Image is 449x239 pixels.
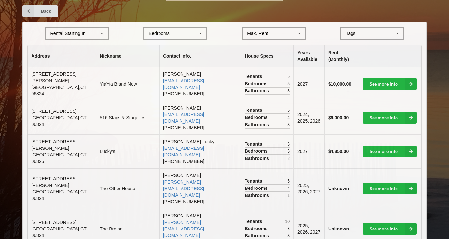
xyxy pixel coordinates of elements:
[245,218,264,225] span: Tenants
[31,176,76,188] span: [STREET_ADDRESS][PERSON_NAME]
[245,185,269,191] span: Bedrooms
[287,73,290,80] span: 5
[31,220,76,225] span: [STREET_ADDRESS]
[245,155,271,162] span: Bathrooms
[293,134,324,168] td: 2027
[287,155,290,162] span: 2
[363,146,417,157] a: See more info
[245,178,264,184] span: Tenants
[245,73,264,80] span: Tenants
[287,185,290,191] span: 4
[287,107,290,113] span: 5
[245,107,264,113] span: Tenants
[293,45,324,67] th: Years Available
[163,179,204,198] a: [PERSON_NAME][EMAIL_ADDRESS][DOMAIN_NAME]
[31,226,86,238] span: [GEOGRAPHIC_DATA] , CT 06824
[245,225,269,232] span: Bedrooms
[159,101,241,134] td: [PERSON_NAME] [PHONE_NUMBER]
[245,80,269,87] span: Bedrooms
[328,226,349,231] b: Unknown
[96,168,159,209] td: The Other House
[31,139,76,151] span: [STREET_ADDRESS][PERSON_NAME]
[159,45,241,67] th: Contact Info.
[163,78,204,90] a: [EMAIL_ADDRESS][DOMAIN_NAME]
[287,232,290,239] span: 3
[31,85,86,96] span: [GEOGRAPHIC_DATA] , CT 06824
[363,223,417,235] a: See more info
[287,88,290,94] span: 3
[363,183,417,194] a: See more info
[287,148,290,154] span: 3
[245,88,271,94] span: Bathrooms
[328,115,349,120] b: $6,000.00
[96,134,159,168] td: Lucky’s
[163,146,204,157] a: [EMAIL_ADDRESS][DOMAIN_NAME]
[159,67,241,101] td: [PERSON_NAME] [PHONE_NUMBER]
[328,81,351,87] b: $10,000.00
[241,45,293,67] th: House Specs
[324,45,359,67] th: Rent (Monthly)
[287,121,290,128] span: 3
[328,186,349,191] b: Unknown
[287,114,290,121] span: 4
[287,141,290,147] span: 3
[245,121,271,128] span: Bathrooms
[50,31,86,36] div: Rental Starting In
[344,30,365,37] div: Tags
[285,218,290,225] span: 10
[287,192,290,199] span: 1
[31,152,86,164] span: [GEOGRAPHIC_DATA] , CT 06825
[328,149,349,154] b: $4,850.00
[149,31,170,36] div: Bedrooms
[247,31,268,36] div: Max. Rent
[31,71,76,83] span: [STREET_ADDRESS][PERSON_NAME]
[163,112,204,124] a: [EMAIL_ADDRESS][DOMAIN_NAME]
[96,45,159,67] th: Nickname
[31,115,86,127] span: [GEOGRAPHIC_DATA] , CT 06824
[96,67,159,101] td: YiaYia Brand New
[245,148,269,154] span: Bedrooms
[293,101,324,134] td: 2024, 2025, 2026
[245,141,264,147] span: Tenants
[245,192,271,199] span: Bathrooms
[159,134,241,168] td: [PERSON_NAME]-Lucky [PHONE_NUMBER]
[31,109,76,114] span: [STREET_ADDRESS]
[159,168,241,209] td: [PERSON_NAME] [PHONE_NUMBER]
[245,114,269,121] span: Bedrooms
[287,225,290,232] span: 8
[287,178,290,184] span: 5
[293,67,324,101] td: 2027
[22,5,58,17] a: Back
[31,189,86,201] span: [GEOGRAPHIC_DATA] , CT 06824
[293,168,324,209] td: 2025, 2026, 2027
[28,45,96,67] th: Address
[96,101,159,134] td: 516 Stags & Stagettes
[163,220,204,238] a: [PERSON_NAME][EMAIL_ADDRESS][DOMAIN_NAME]
[363,112,417,124] a: See more info
[363,78,417,90] a: See more info
[287,80,290,87] span: 5
[245,232,271,239] span: Bathrooms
